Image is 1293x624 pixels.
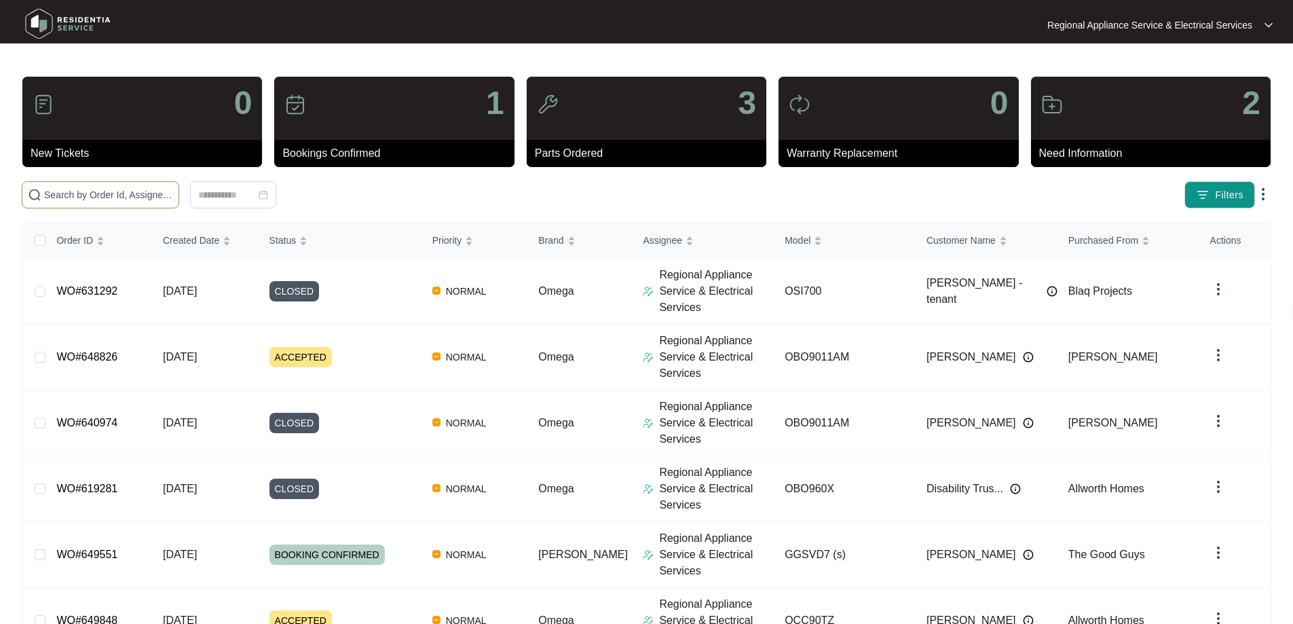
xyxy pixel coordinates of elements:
p: 0 [990,87,1009,120]
span: Purchased From [1068,233,1138,248]
th: Priority [421,223,528,259]
span: [DATE] [163,483,197,494]
img: Info icon [1023,418,1034,428]
span: Omega [538,417,574,428]
span: The Good Guys [1068,549,1145,560]
td: GGSVD7 (s) [774,522,916,588]
img: Vercel Logo [432,616,441,624]
th: Created Date [152,223,259,259]
p: 1 [486,87,504,120]
img: Info icon [1047,286,1057,297]
img: icon [284,94,306,115]
a: WO#631292 [56,285,117,297]
span: Assignee [643,233,682,248]
img: Info icon [1023,352,1034,363]
th: Assignee [632,223,774,259]
p: Bookings Confirmed [282,145,514,162]
span: [DATE] [163,549,197,560]
span: Priority [432,233,462,248]
span: CLOSED [269,413,320,433]
p: Regional Appliance Service & Electrical Services [659,267,774,316]
p: Need Information [1039,145,1271,162]
span: Status [269,233,297,248]
span: CLOSED [269,479,320,499]
span: [DATE] [163,351,197,363]
span: [PERSON_NAME] [926,415,1016,431]
td: OSI700 [774,259,916,325]
p: 0 [234,87,252,120]
img: dropdown arrow [1210,545,1226,561]
img: Vercel Logo [432,550,441,558]
span: [PERSON_NAME] [1068,351,1158,363]
img: icon [1041,94,1063,115]
th: Status [259,223,421,259]
span: Disability Trus... [926,481,1003,497]
span: [DATE] [163,417,197,428]
span: Omega [538,483,574,494]
span: Filters [1215,188,1243,202]
span: [DATE] [163,285,197,297]
img: Vercel Logo [432,352,441,361]
span: Model [785,233,810,248]
th: Actions [1199,223,1270,259]
img: filter icon [1196,188,1210,202]
th: Customer Name [916,223,1057,259]
img: Vercel Logo [432,287,441,295]
span: Customer Name [926,233,996,248]
span: Blaq Projects [1068,285,1132,297]
img: Assigner Icon [643,352,654,363]
span: NORMAL [441,349,492,365]
span: BOOKING CONFIRMED [269,545,385,565]
span: Order ID [56,233,93,248]
p: Regional Appliance Service & Electrical Services [1047,18,1252,32]
span: [PERSON_NAME] - tenant [926,275,1040,308]
img: dropdown arrow [1210,281,1226,297]
img: dropdown arrow [1264,22,1273,29]
span: [PERSON_NAME] [1068,417,1158,428]
img: Info icon [1010,483,1021,494]
img: dropdown arrow [1210,413,1226,429]
p: New Tickets [31,145,262,162]
a: WO#648826 [56,351,117,363]
img: Vercel Logo [432,484,441,492]
span: NORMAL [441,547,492,563]
img: Assigner Icon [643,286,654,297]
span: NORMAL [441,283,492,299]
p: 3 [738,87,756,120]
img: Assigner Icon [643,483,654,494]
img: dropdown arrow [1210,479,1226,495]
p: Regional Appliance Service & Electrical Services [659,464,774,513]
img: dropdown arrow [1210,347,1226,363]
span: NORMAL [441,481,492,497]
img: Vercel Logo [432,418,441,426]
td: OBO9011AM [774,390,916,456]
td: OBO9011AM [774,325,916,390]
a: WO#640974 [56,417,117,428]
img: Info icon [1023,549,1034,560]
img: icon [33,94,54,115]
span: Brand [538,233,563,248]
p: Parts Ordered [535,145,766,162]
img: icon [789,94,810,115]
span: NORMAL [441,415,492,431]
span: Allworth Homes [1068,483,1144,494]
a: WO#649551 [56,549,117,560]
span: Created Date [163,233,219,248]
img: search-icon [28,188,41,202]
img: Assigner Icon [643,549,654,560]
span: Omega [538,285,574,297]
p: 2 [1242,87,1260,120]
th: Purchased From [1057,223,1199,259]
button: filter iconFilters [1184,181,1255,208]
img: icon [537,94,559,115]
span: [PERSON_NAME] [926,349,1016,365]
span: [PERSON_NAME] [926,547,1016,563]
th: Order ID [45,223,152,259]
img: residentia service logo [20,3,115,44]
p: Warranty Replacement [787,145,1018,162]
th: Model [774,223,916,259]
span: ACCEPTED [269,347,332,367]
p: Regional Appliance Service & Electrical Services [659,530,774,579]
span: CLOSED [269,281,320,301]
a: WO#619281 [56,483,117,494]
